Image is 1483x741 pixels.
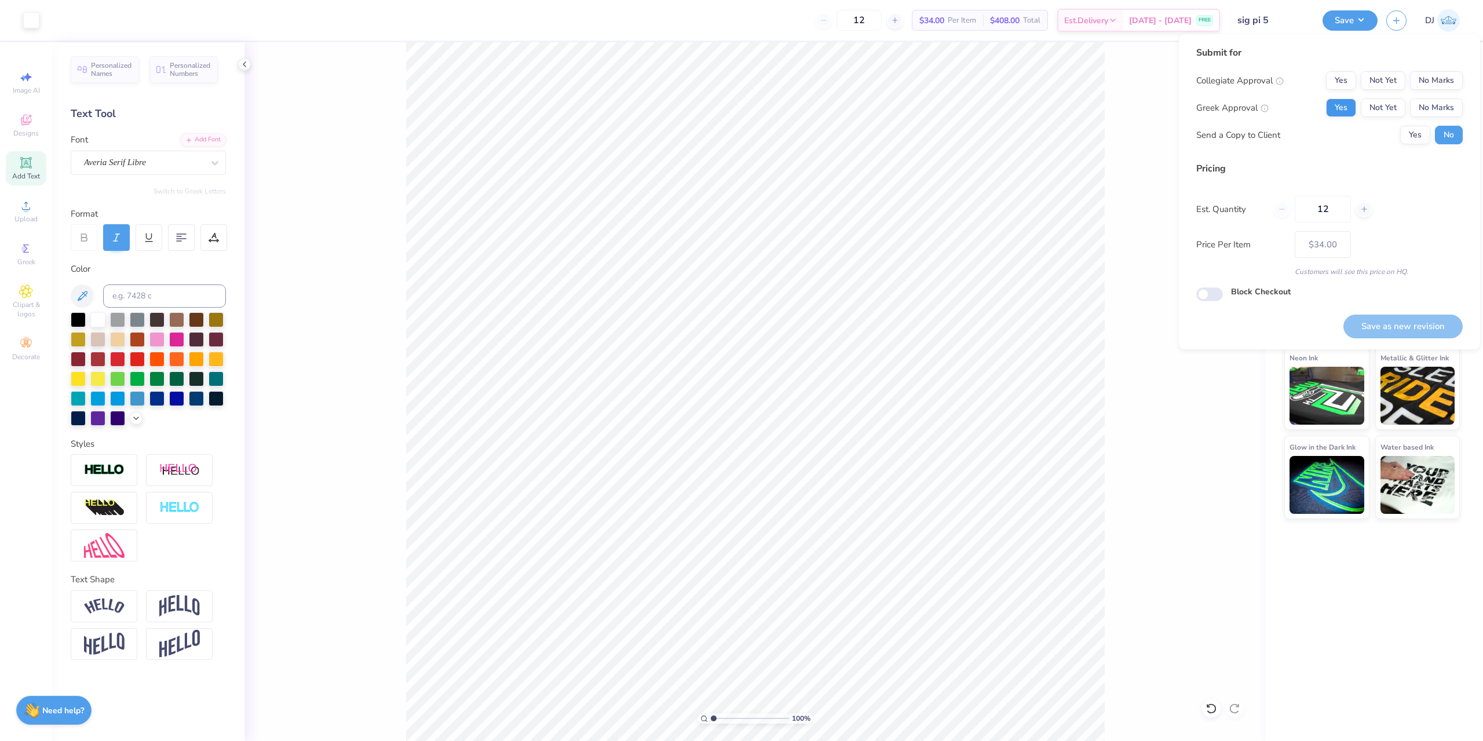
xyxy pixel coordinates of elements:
button: No Marks [1410,71,1463,90]
div: Customers will see this price on HQ. [1196,267,1463,277]
span: Greek [17,257,35,267]
img: Arch [159,595,200,617]
img: Rise [159,630,200,658]
img: Negative Space [159,501,200,514]
span: Personalized Numbers [170,61,211,78]
label: Price Per Item [1196,238,1286,251]
span: $34.00 [919,14,944,27]
input: e.g. 7428 c [103,284,226,308]
span: [DATE] - [DATE] [1129,14,1192,27]
span: 100 % [792,713,810,724]
span: Personalized Names [91,61,132,78]
strong: Need help? [42,705,84,716]
div: Styles [71,437,226,451]
button: Switch to Greek Letters [154,187,226,196]
div: Format [71,207,227,221]
img: Glow in the Dark Ink [1290,456,1364,514]
span: Per Item [948,14,976,27]
span: Upload [14,214,38,224]
img: Metallic & Glitter Ink [1380,367,1455,425]
input: – – [837,10,882,31]
div: Add Font [180,133,226,147]
button: No Marks [1410,98,1463,117]
span: Total [1023,14,1040,27]
img: 3d Illusion [84,499,125,517]
span: Glow in the Dark Ink [1290,441,1356,453]
img: Neon Ink [1290,367,1364,425]
div: Collegiate Approval [1196,74,1284,87]
img: Water based Ink [1380,456,1455,514]
button: Save [1323,10,1378,31]
div: Text Tool [71,106,226,122]
img: Stroke [84,463,125,477]
span: Metallic & Glitter Ink [1380,352,1449,364]
span: Image AI [13,86,40,95]
button: Yes [1326,71,1356,90]
input: – – [1295,196,1351,222]
span: Water based Ink [1380,441,1434,453]
img: Flag [84,633,125,655]
button: Not Yet [1361,98,1405,117]
div: Greek Approval [1196,101,1269,115]
div: Pricing [1196,162,1463,176]
label: Font [71,133,88,147]
span: Est. Delivery [1064,14,1108,27]
span: $408.00 [990,14,1020,27]
input: Untitled Design [1229,9,1314,32]
div: Color [71,262,226,276]
span: Decorate [12,352,40,362]
button: Yes [1326,98,1356,117]
button: Not Yet [1361,71,1405,90]
img: Free Distort [84,533,125,558]
img: Danyl Jon Ferrer [1437,9,1460,32]
button: No [1435,126,1463,144]
span: Add Text [12,171,40,181]
span: FREE [1199,16,1211,24]
div: Submit for [1196,46,1463,60]
span: DJ [1425,14,1434,27]
label: Block Checkout [1231,286,1291,298]
div: Text Shape [71,573,226,586]
a: DJ [1425,9,1460,32]
div: Send a Copy to Client [1196,129,1280,142]
label: Est. Quantity [1196,203,1265,216]
img: Shadow [159,463,200,477]
span: Designs [13,129,39,138]
img: Arc [84,598,125,614]
span: Clipart & logos [6,300,46,319]
span: Neon Ink [1290,352,1318,364]
button: Yes [1400,126,1430,144]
